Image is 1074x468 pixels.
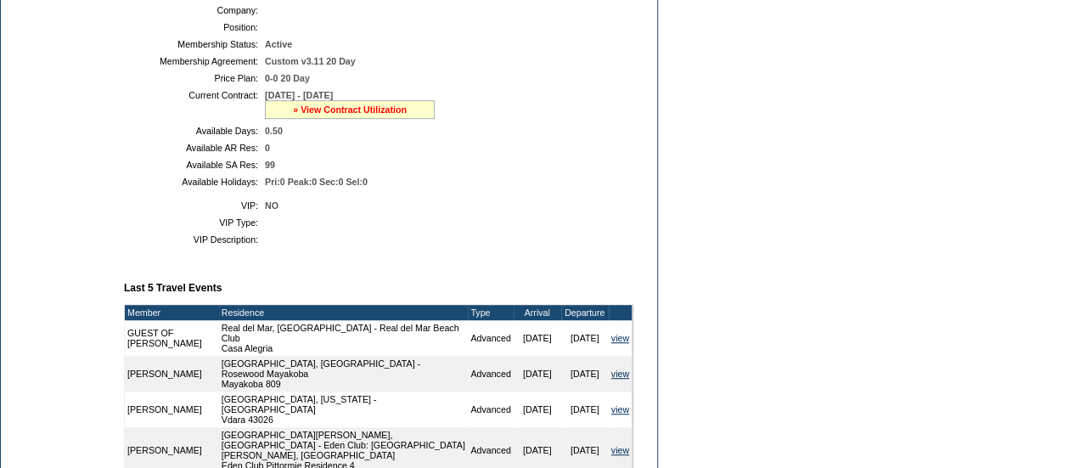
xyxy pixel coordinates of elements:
[265,143,270,153] span: 0
[131,90,258,119] td: Current Contract:
[468,356,513,392] td: Advanced
[219,356,469,392] td: [GEOGRAPHIC_DATA], [GEOGRAPHIC_DATA] - Rosewood Mayakoba Mayakoba 809
[611,333,629,343] a: view
[131,5,258,15] td: Company:
[131,126,258,136] td: Available Days:
[611,369,629,379] a: view
[131,39,258,49] td: Membership Status:
[265,39,292,49] span: Active
[468,305,513,320] td: Type
[514,392,561,427] td: [DATE]
[125,320,219,356] td: GUEST OF [PERSON_NAME]
[131,22,258,32] td: Position:
[611,445,629,455] a: view
[131,143,258,153] td: Available AR Res:
[131,56,258,66] td: Membership Agreement:
[265,126,283,136] span: 0.50
[124,282,222,294] b: Last 5 Travel Events
[131,160,258,170] td: Available SA Res:
[219,305,469,320] td: Residence
[131,217,258,228] td: VIP Type:
[561,392,609,427] td: [DATE]
[219,392,469,427] td: [GEOGRAPHIC_DATA], [US_STATE] - [GEOGRAPHIC_DATA] Vdara 43026
[125,356,219,392] td: [PERSON_NAME]
[514,320,561,356] td: [DATE]
[265,73,310,83] span: 0-0 20 Day
[131,200,258,211] td: VIP:
[131,234,258,245] td: VIP Description:
[219,320,469,356] td: Real del Mar, [GEOGRAPHIC_DATA] - Real del Mar Beach Club Casa Alegria
[468,392,513,427] td: Advanced
[265,90,333,100] span: [DATE] - [DATE]
[265,177,368,187] span: Pri:0 Peak:0 Sec:0 Sel:0
[561,305,609,320] td: Departure
[611,404,629,414] a: view
[514,305,561,320] td: Arrival
[265,160,275,170] span: 99
[561,356,609,392] td: [DATE]
[125,305,219,320] td: Member
[468,320,513,356] td: Advanced
[125,392,219,427] td: [PERSON_NAME]
[265,56,356,66] span: Custom v3.11 20 Day
[131,73,258,83] td: Price Plan:
[561,320,609,356] td: [DATE]
[293,104,407,115] a: » View Contract Utilization
[265,200,278,211] span: NO
[514,356,561,392] td: [DATE]
[131,177,258,187] td: Available Holidays:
